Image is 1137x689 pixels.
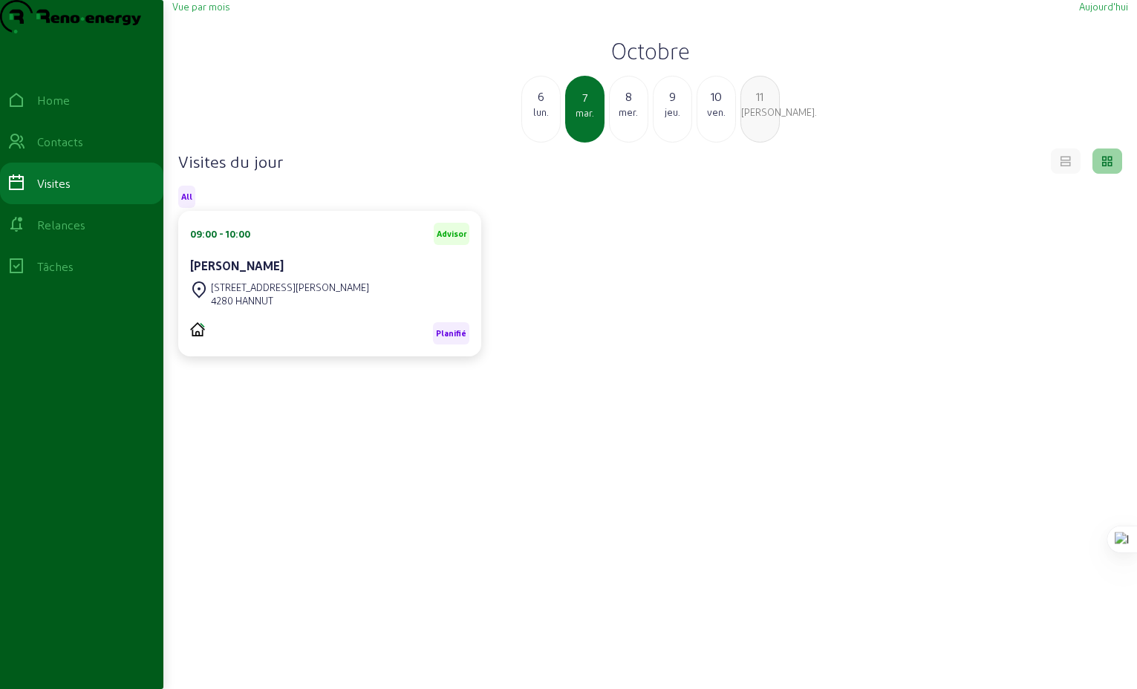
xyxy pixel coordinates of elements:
[697,105,735,119] div: ven.
[522,105,560,119] div: lun.
[741,105,779,119] div: [PERSON_NAME].
[190,322,205,336] img: PVELEC
[522,88,560,105] div: 6
[37,91,70,109] div: Home
[181,192,192,202] span: All
[437,229,466,239] span: Advisor
[37,174,71,192] div: Visites
[190,258,284,272] cam-card-title: [PERSON_NAME]
[211,281,369,294] div: [STREET_ADDRESS][PERSON_NAME]
[37,133,83,151] div: Contacts
[436,328,466,339] span: Planifié
[178,151,283,172] h4: Visites du jour
[172,1,229,12] span: Vue par mois
[567,88,603,106] div: 7
[741,88,779,105] div: 11
[654,105,691,119] div: jeu.
[37,258,74,275] div: Tâches
[654,88,691,105] div: 9
[190,227,250,241] div: 09:00 - 10:00
[610,88,648,105] div: 8
[37,216,85,234] div: Relances
[211,294,369,307] div: 4280 HANNUT
[610,105,648,119] div: mer.
[172,37,1128,64] h2: Octobre
[567,106,603,120] div: mar.
[1079,1,1128,12] span: Aujourd'hui
[697,88,735,105] div: 10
